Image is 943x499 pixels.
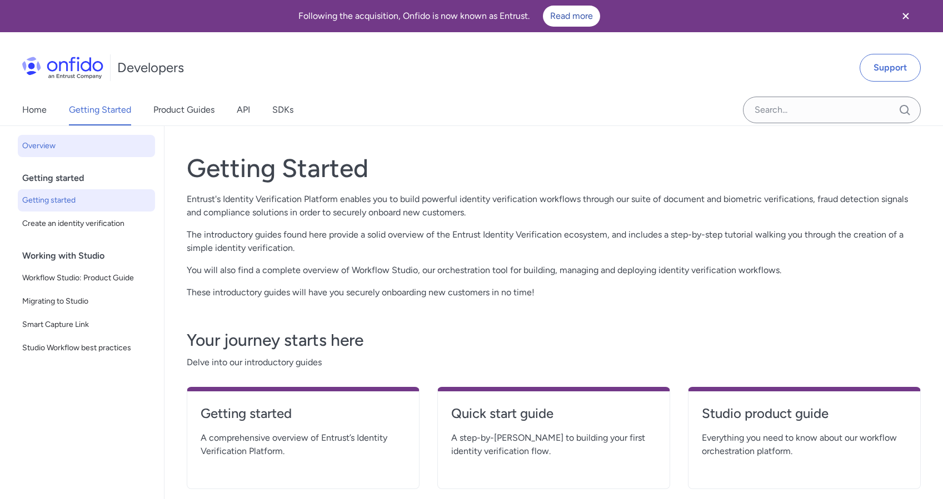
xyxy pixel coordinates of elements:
a: SDKs [272,94,293,125]
h4: Studio product guide [702,405,907,422]
a: Home [22,94,47,125]
span: Migrating to Studio [22,295,151,308]
p: The introductory guides found here provide a solid overview of the Entrust Identity Verification ... [187,228,921,255]
a: Create an identity verification [18,213,155,235]
span: Getting started [22,194,151,207]
img: Onfido Logo [22,57,103,79]
a: Getting Started [69,94,131,125]
span: Smart Capture Link [22,318,151,331]
span: Workflow Studio: Product Guide [22,271,151,285]
p: You will also find a complete overview of Workflow Studio, our orchestration tool for building, m... [187,264,921,277]
div: Working with Studio [22,245,159,267]
h4: Quick start guide [451,405,656,422]
a: Workflow Studio: Product Guide [18,267,155,289]
span: Create an identity verification [22,217,151,230]
a: Studio product guide [702,405,907,431]
span: A step-by-[PERSON_NAME] to building your first identity verification flow. [451,431,656,458]
div: Following the acquisition, Onfido is now known as Entrust. [13,6,885,27]
a: Read more [543,6,600,27]
a: Overview [18,135,155,157]
svg: Close banner [899,9,912,23]
span: Everything you need to know about our workflow orchestration platform. [702,431,907,458]
a: Support [860,54,921,82]
a: Getting started [18,189,155,211]
p: Entrust's Identity Verification Platform enables you to build powerful identity verification work... [187,193,921,219]
p: These introductory guides will have you securely onboarding new customers in no time! [187,286,921,299]
span: Overview [22,139,151,153]
h1: Developers [117,59,184,77]
a: Product Guides [153,94,214,125]
span: Delve into our introductory guides [187,356,921,369]
a: Smart Capture Link [18,314,155,336]
h3: Your journey starts here [187,329,921,351]
a: API [237,94,250,125]
button: Close banner [885,2,926,30]
a: Studio Workflow best practices [18,337,155,359]
h4: Getting started [201,405,406,422]
div: Getting started [22,167,159,189]
a: Getting started [201,405,406,431]
a: Migrating to Studio [18,290,155,312]
h1: Getting Started [187,153,921,184]
span: Studio Workflow best practices [22,341,151,355]
span: A comprehensive overview of Entrust’s Identity Verification Platform. [201,431,406,458]
input: Onfido search input field [743,97,921,123]
a: Quick start guide [451,405,656,431]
